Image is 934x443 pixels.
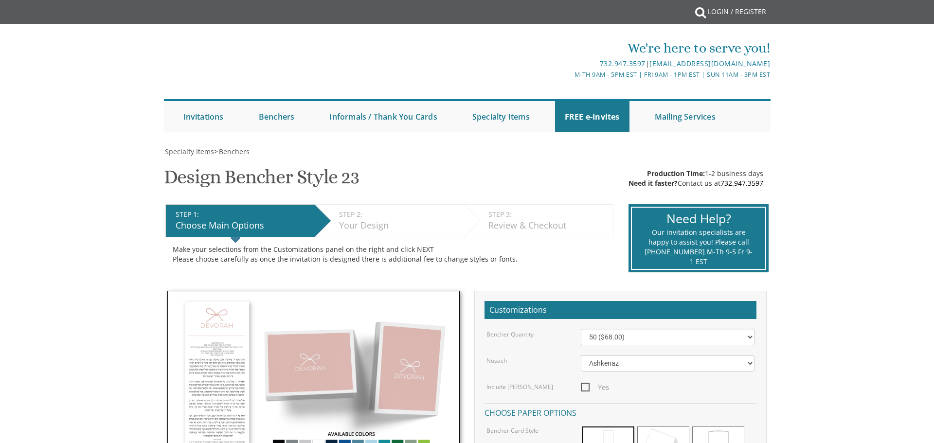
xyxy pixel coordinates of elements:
div: Review & Checkout [488,219,608,232]
span: Specialty Items [165,147,214,156]
div: Need Help? [644,210,753,228]
a: Invitations [174,101,233,132]
div: Make your selections from the Customizations panel on the right and click NEXT Please choose care... [173,245,606,264]
label: Include [PERSON_NAME] [486,383,553,391]
a: Specialty Items [164,147,214,156]
div: STEP 3: [488,210,608,219]
h4: Choose paper options [485,403,756,420]
div: We're here to serve you! [366,38,770,58]
div: Choose Main Options [176,219,310,232]
a: 732.947.3597 [600,59,646,68]
a: [EMAIL_ADDRESS][DOMAIN_NAME] [649,59,770,68]
span: Yes [581,381,609,393]
h2: Customizations [485,301,756,319]
span: Production Time: [647,169,705,178]
div: Our invitation specialists are happy to assist you! Please call [PHONE_NUMBER] M-Th 9-5 Fr 9-1 EST [644,228,753,266]
span: Benchers [219,147,250,156]
label: Nusach [486,356,507,365]
a: Benchers [218,147,250,156]
a: 732.947.3597 [720,178,763,188]
div: STEP 2: [339,210,459,219]
a: Informals / Thank You Cards [320,101,447,132]
div: M-Th 9am - 5pm EST | Fri 9am - 1pm EST | Sun 11am - 3pm EST [366,70,770,80]
div: Your Design [339,219,459,232]
div: 1-2 business days Contact us at [629,169,763,188]
a: Mailing Services [645,101,725,132]
a: FREE e-Invites [555,101,629,132]
a: Benchers [249,101,305,132]
label: Bencher Card Style [486,426,539,435]
h1: Design Bencher Style 23 [164,166,359,195]
span: > [214,147,250,156]
a: Specialty Items [463,101,539,132]
label: Bencher Quantity [486,330,534,338]
div: | [366,58,770,70]
div: STEP 1: [176,210,310,219]
span: Need it faster? [629,178,678,188]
